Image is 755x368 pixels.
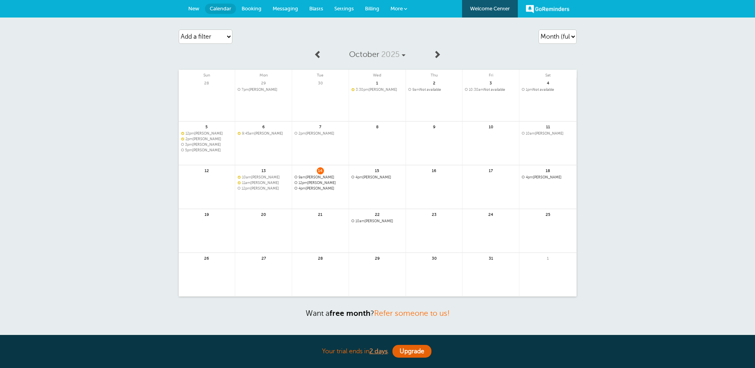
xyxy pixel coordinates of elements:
span: Billing [365,6,379,12]
span: Sun [179,70,235,78]
span: 31 [487,255,494,261]
a: 9:45am[PERSON_NAME] [238,131,289,136]
a: 12pm[PERSON_NAME] [295,181,346,185]
span: 4pm [526,175,533,179]
span: 9:45am [242,131,254,135]
span: 11am [242,181,250,185]
strong: free month [330,309,371,317]
span: 4pm [298,186,306,190]
span: 21 [317,211,324,217]
span: Settings [334,6,354,12]
span: Islande Mondesir [181,131,233,136]
span: Not available [465,88,517,92]
a: Calendar [205,4,236,14]
span: Wed [349,70,406,78]
span: 25 [544,211,552,217]
span: 7pm [242,88,249,92]
span: 27 [260,255,267,261]
a: 7pm[PERSON_NAME] [238,88,289,92]
span: October [349,50,379,59]
span: Sat [519,70,576,78]
span: Angela Blazer [295,131,346,136]
a: 12pm[PERSON_NAME] [238,186,289,191]
span: Fri [462,70,519,78]
a: 3:30pm[PERSON_NAME] [351,88,403,92]
span: 30 [317,80,324,86]
span: 3 [487,80,494,86]
a: 5pm[PERSON_NAME] [181,148,233,153]
span: 7 [317,123,324,129]
span: 12pm [185,131,194,135]
a: 2pm[PERSON_NAME] [181,137,233,141]
span: 2pm [185,137,193,141]
span: 19 [203,211,210,217]
a: October 2025 [326,46,429,63]
span: 1 [544,255,552,261]
span: 5 [203,123,210,129]
span: Tue [292,70,349,78]
b: 2 days [369,348,388,355]
a: 10am[PERSON_NAME] [238,175,289,180]
span: Thu [406,70,462,78]
a: 10am[PERSON_NAME] [522,131,574,136]
a: 10:30amNot available [465,88,517,92]
span: Confirmed. Changing the appointment date will unconfirm the appointment. [238,175,240,178]
span: 8 [374,123,381,129]
span: Messaging [273,6,298,12]
span: 2025 [381,50,400,59]
span: Christine Guider [351,219,403,223]
span: 2pm [298,131,306,135]
span: Quanzel Dilworth [238,175,289,180]
a: 4pm[PERSON_NAME] [522,175,574,180]
span: 26 [203,255,210,261]
span: Shuntal Bell [238,181,289,185]
span: Carol Ann Perry - Clinton [295,186,346,191]
span: 2 [431,80,438,86]
span: Rickey Jones [238,131,289,136]
span: 16 [431,167,438,173]
a: 4pm[PERSON_NAME] [351,175,403,180]
div: Your trial ends in . [179,343,577,360]
span: Carolina Smith [238,186,289,191]
a: 10am[PERSON_NAME] [351,219,403,223]
span: 10:30am [469,88,484,92]
span: 4pm [355,175,363,179]
span: Confirmed. Changing the appointment date will unconfirm the appointment. [238,181,240,184]
a: 9amNot available [408,88,460,92]
span: 13 [260,167,267,173]
span: Blakney Jimerson [351,175,403,180]
span: 4 [544,80,552,86]
span: 17 [487,167,494,173]
span: 9am [298,175,306,179]
span: 18 [544,167,552,173]
span: 15 [374,167,381,173]
span: Courtney Konicki [181,137,233,141]
span: 30 [431,255,438,261]
span: 3:30pm [356,88,369,92]
span: 24 [487,211,494,217]
a: 1pmNot available [522,88,574,92]
span: Sandie Cayson [522,175,574,180]
span: Blasts [309,6,323,12]
a: Upgrade [392,345,431,358]
span: 22 [374,211,381,217]
span: More [390,6,403,12]
span: 10am [526,131,535,135]
a: 12pm[PERSON_NAME] [181,131,233,136]
a: 3pm[PERSON_NAME] [181,143,233,147]
span: Karolina Grzanka [295,175,346,180]
span: 12pm [242,186,250,190]
span: 14 [317,167,324,173]
a: 9am[PERSON_NAME] [295,175,346,180]
span: Mon [235,70,292,78]
span: Confirmed. Changing the appointment date will unconfirm the appointment. [351,88,354,91]
span: Not available [522,88,574,92]
span: New [188,6,199,12]
span: 10 [487,123,494,129]
span: 23 [431,211,438,217]
a: 4pm[PERSON_NAME] [295,186,346,191]
span: 10am [242,175,251,179]
span: Confirmed. Changing the appointment date will unconfirm the appointment. [181,137,183,140]
span: 20 [260,211,267,217]
span: Not available [408,88,460,92]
